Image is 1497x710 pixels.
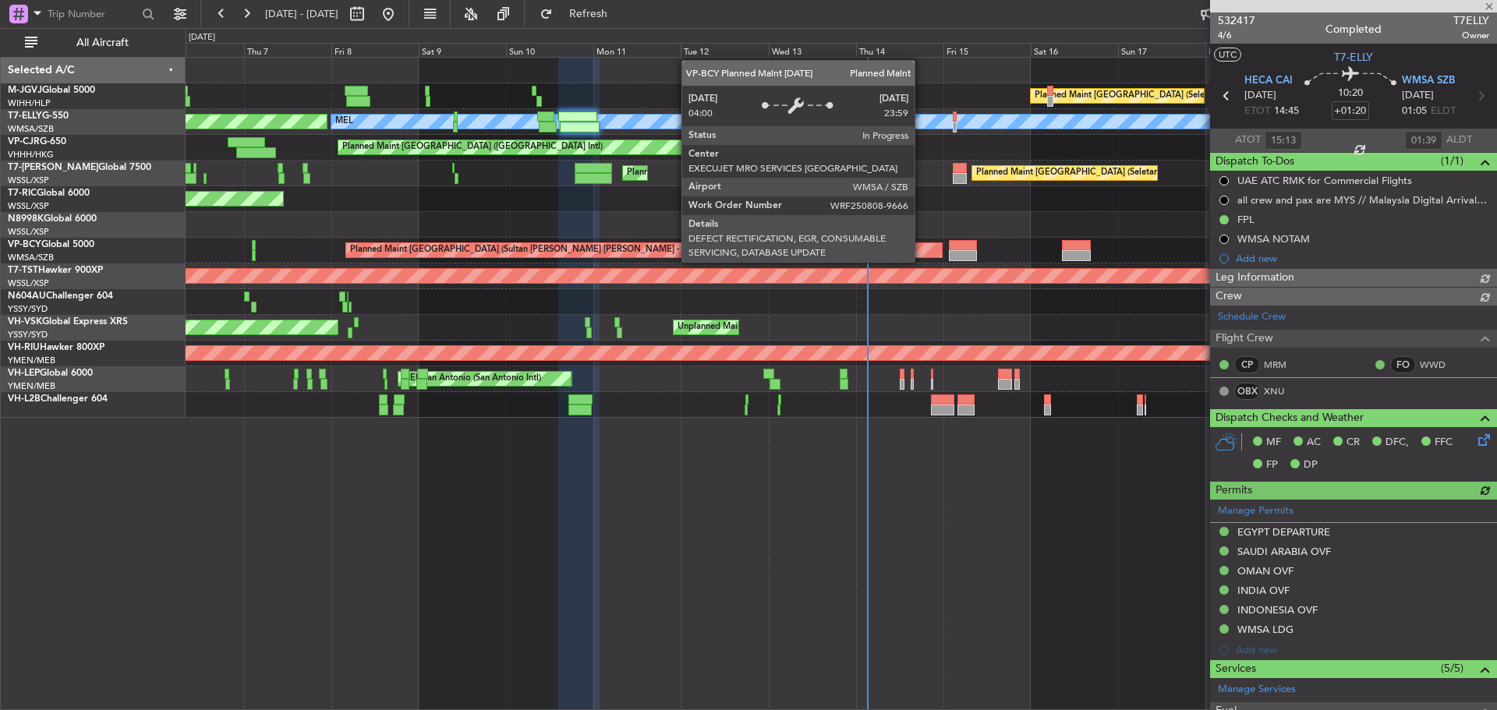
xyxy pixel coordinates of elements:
[8,111,42,121] span: T7-ELLY
[1334,49,1373,65] span: T7-ELLY
[1035,84,1218,108] div: Planned Maint [GEOGRAPHIC_DATA] (Seletar)
[1304,457,1318,473] span: DP
[1453,29,1489,42] span: Owner
[8,111,69,121] a: T7-ELLYG-550
[8,226,49,238] a: WSSL/XSP
[506,43,593,57] div: Sun 10
[1244,104,1270,119] span: ETOT
[1266,457,1278,473] span: FP
[8,175,49,186] a: WSSL/XSP
[8,394,108,404] a: VH-L2BChallenger 604
[8,394,41,404] span: VH-L2B
[1235,132,1261,148] span: ATOT
[8,163,151,172] a: T7-[PERSON_NAME]Global 7500
[856,43,943,57] div: Thu 14
[8,163,98,172] span: T7-[PERSON_NAME]
[8,252,54,263] a: WMSA/SZB
[1218,29,1255,42] span: 4/6
[1402,73,1455,89] span: WMSA SZB
[342,136,603,159] div: Planned Maint [GEOGRAPHIC_DATA] ([GEOGRAPHIC_DATA] Intl)
[8,291,46,301] span: N604AU
[1266,435,1281,450] span: MF
[8,266,38,275] span: T7-TST
[1218,682,1296,698] a: Manage Services
[1237,174,1412,187] div: UAE ATC RMK for Commercial Flights
[1237,193,1489,207] div: all crew and pax are MYS // Malaysia Digital Arrival Card (MDAC)
[627,161,872,185] div: Planned Maint [GEOGRAPHIC_DATA] ([GEOGRAPHIC_DATA])
[1402,104,1427,119] span: 01:05
[1218,12,1255,29] span: 532417
[8,86,42,95] span: M-JGVJ
[8,329,48,341] a: YSSY/SYD
[556,9,621,19] span: Refresh
[593,43,681,57] div: Mon 11
[1237,213,1255,226] div: FPL
[1118,43,1205,57] div: Sun 17
[17,30,169,55] button: All Aircraft
[8,277,49,289] a: WSSL/XSP
[8,317,42,327] span: VH-VSK
[8,97,51,109] a: WIHH/HLP
[8,137,40,147] span: VP-CJR
[943,43,1031,57] div: Fri 15
[1214,48,1241,62] button: UTC
[157,43,244,57] div: Wed 6
[8,240,41,249] span: VP-BCY
[1205,43,1293,57] div: Mon 18
[681,43,768,57] div: Tue 12
[8,343,104,352] a: VH-RIUHawker 800XP
[1307,435,1321,450] span: AC
[244,43,331,57] div: Thu 7
[1244,73,1293,89] span: HECA CAI
[1216,660,1256,678] span: Services
[8,189,90,198] a: T7-RICGlobal 6000
[1236,252,1489,265] div: Add new
[8,303,48,315] a: YSSY/SYD
[265,7,338,21] span: [DATE] - [DATE]
[1402,88,1434,104] span: [DATE]
[402,367,541,390] div: MEL San Antonio (San Antonio Intl)
[8,343,40,352] span: VH-RIU
[8,214,97,224] a: N8998KGlobal 6000
[8,137,66,147] a: VP-CJRG-650
[1244,88,1276,104] span: [DATE]
[8,369,40,378] span: VH-LEP
[533,2,626,26] button: Refresh
[8,317,128,327] a: VH-VSKGlobal Express XRS
[8,149,54,161] a: VHHH/HKG
[335,110,353,133] div: MEL
[8,189,37,198] span: T7-RIC
[1386,435,1409,450] span: DFC,
[8,369,93,378] a: VH-LEPGlobal 6000
[1347,435,1360,450] span: CR
[8,240,94,249] a: VP-BCYGlobal 5000
[48,2,137,26] input: Trip Number
[1431,104,1456,119] span: ELDT
[1216,153,1294,171] span: Dispatch To-Dos
[8,266,103,275] a: T7-TSTHawker 900XP
[1441,153,1463,169] span: (1/1)
[1274,104,1299,119] span: 14:45
[976,161,1159,185] div: Planned Maint [GEOGRAPHIC_DATA] (Seletar)
[1216,409,1364,427] span: Dispatch Checks and Weather
[8,355,55,366] a: YMEN/MEB
[8,380,55,392] a: YMEN/MEB
[189,31,215,44] div: [DATE]
[8,214,44,224] span: N8998K
[350,238,713,262] div: Planned Maint [GEOGRAPHIC_DATA] (Sultan [PERSON_NAME] [PERSON_NAME] - Subang)
[1325,21,1382,37] div: Completed
[41,37,165,48] span: All Aircraft
[8,123,54,135] a: WMSA/SZB
[1453,12,1489,29] span: T7ELLY
[419,43,506,57] div: Sat 9
[8,200,49,212] a: WSSL/XSP
[8,86,95,95] a: M-JGVJGlobal 5000
[1237,232,1310,245] div: WMSA NOTAM
[1435,435,1453,450] span: FFC
[1441,660,1463,676] span: (5/5)
[678,316,869,339] div: Unplanned Maint Sydney ([PERSON_NAME] Intl)
[769,43,856,57] div: Wed 13
[8,291,113,301] a: N604AUChallenger 604
[1338,86,1363,101] span: 10:20
[331,43,419,57] div: Fri 8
